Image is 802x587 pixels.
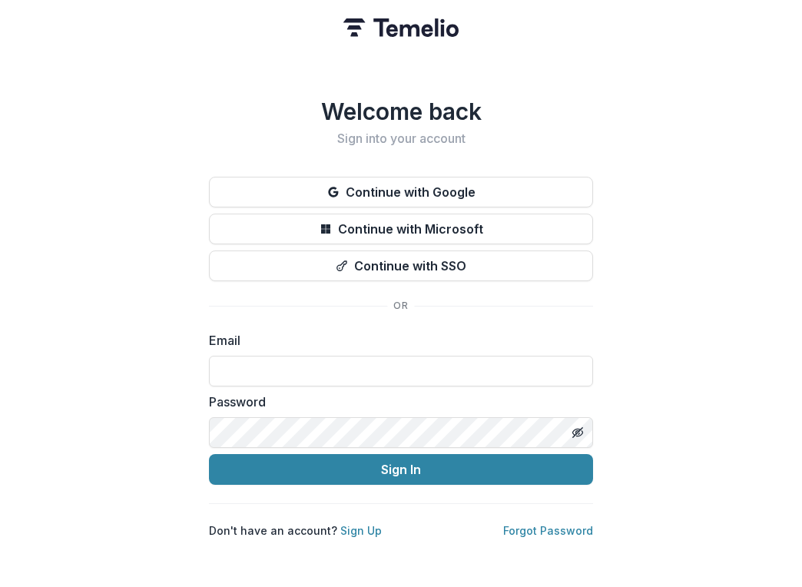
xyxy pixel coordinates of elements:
[209,522,382,539] p: Don't have an account?
[340,524,382,537] a: Sign Up
[209,454,593,485] button: Sign In
[209,250,593,281] button: Continue with SSO
[209,331,584,350] label: Email
[503,524,593,537] a: Forgot Password
[343,18,459,37] img: Temelio
[209,177,593,207] button: Continue with Google
[209,98,593,125] h1: Welcome back
[209,214,593,244] button: Continue with Microsoft
[209,131,593,146] h2: Sign into your account
[209,393,584,411] label: Password
[565,420,590,445] button: Toggle password visibility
